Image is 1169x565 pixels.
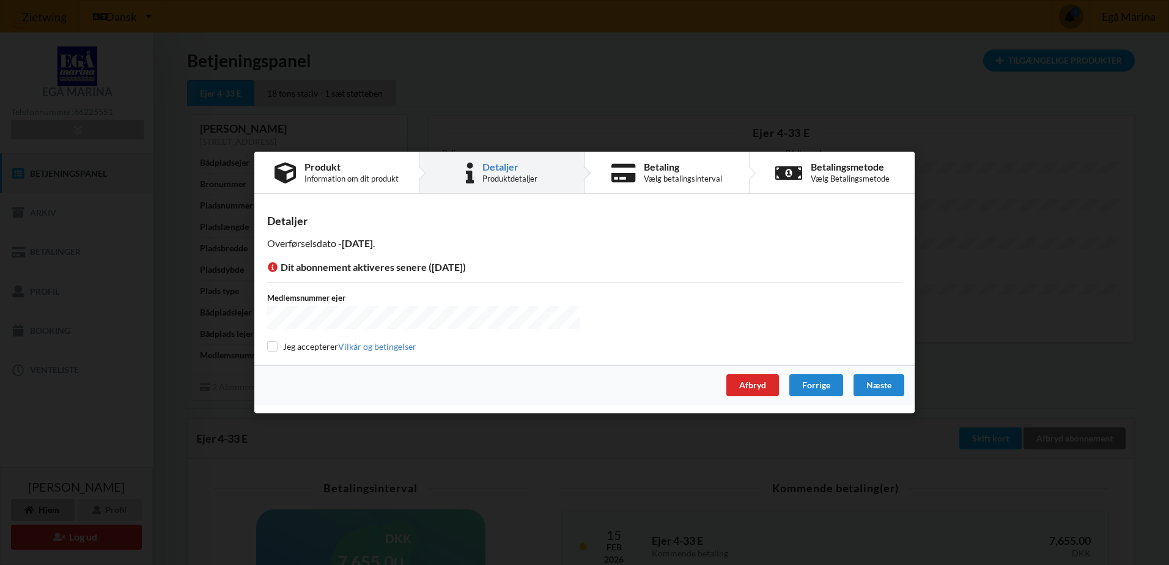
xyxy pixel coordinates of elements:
[482,162,537,172] div: Detaljer
[342,237,373,249] b: [DATE]
[267,213,902,227] div: Detaljer
[482,174,537,183] div: Produktdetaljer
[644,174,722,183] div: Vælg betalingsinterval
[726,374,779,396] div: Afbryd
[267,260,466,272] span: Dit abonnement aktiveres senere ([DATE])
[811,174,890,183] div: Vælg Betalingsmetode
[338,341,416,352] a: Vilkår og betingelser
[644,162,722,172] div: Betaling
[267,237,902,251] p: Overførselsdato - .
[267,292,580,303] label: Medlemsnummer ejer
[304,162,399,172] div: Produkt
[304,174,399,183] div: Information om dit produkt
[789,374,843,396] div: Forrige
[267,341,416,352] label: Jeg accepterer
[811,162,890,172] div: Betalingsmetode
[854,374,904,396] div: Næste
